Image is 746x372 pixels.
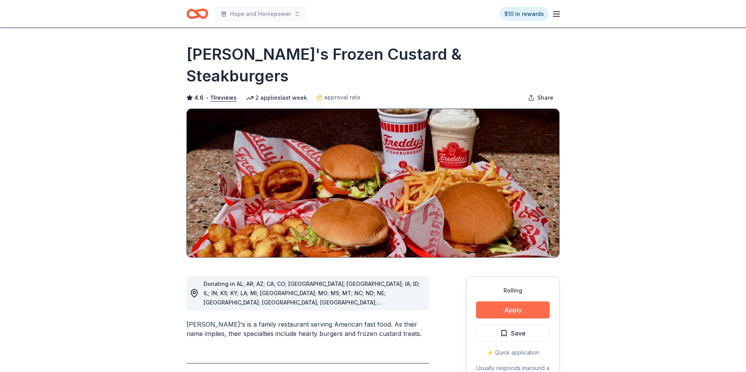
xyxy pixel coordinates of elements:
span: 4.6 [194,93,204,102]
a: approval rate [316,93,361,102]
button: Apply [476,301,550,318]
button: Hope and Horsepower [214,6,307,22]
span: Donating in AL; AR; AZ; CA; CO; [GEOGRAPHIC_DATA]; [GEOGRAPHIC_DATA]; IA; ID; IL; IN; KS; KY; LA;... [204,280,420,324]
span: • [206,95,209,101]
span: Hope and Horsepower [230,9,291,19]
div: ⚡️ Quick application [476,348,550,357]
button: Save [476,325,550,342]
a: Home [186,5,208,23]
div: Rolling [476,286,550,295]
img: Image for Freddy's Frozen Custard & Steakburgers [187,109,559,257]
button: 11reviews [211,93,237,102]
div: [PERSON_NAME]'s is a family restaurant serving American fast food. As their name implies, their s... [186,320,429,338]
h1: [PERSON_NAME]'s Frozen Custard & Steakburgers [186,43,559,87]
span: approval rate [324,93,361,102]
button: Share [522,90,559,106]
a: $10 in rewards [500,7,549,21]
span: Share [537,93,553,102]
div: 2 applies last week [246,93,307,102]
span: Save [511,328,526,338]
